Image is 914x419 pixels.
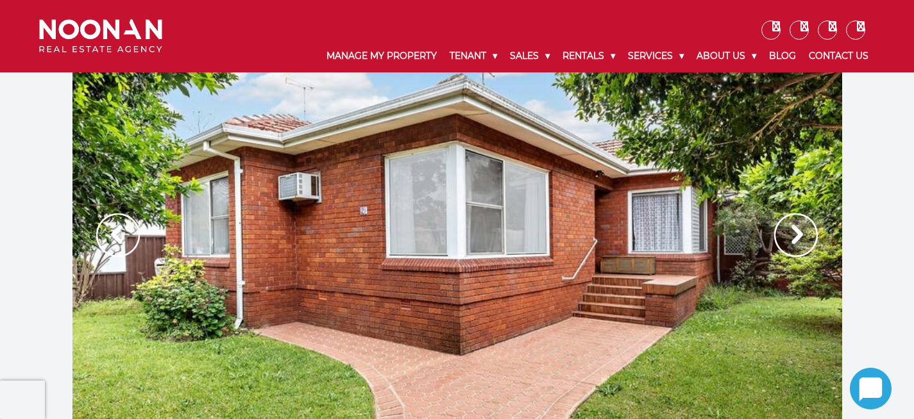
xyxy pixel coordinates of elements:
[802,40,875,72] a: Contact Us
[96,213,140,257] img: Arrow slider
[443,40,504,72] a: Tenant
[774,213,818,257] img: Arrow slider
[690,40,763,72] a: About Us
[39,19,162,53] img: Noonan Real Estate Agency
[504,40,556,72] a: Sales
[556,40,622,72] a: Rentals
[320,40,443,72] a: Manage My Property
[763,40,802,72] a: Blog
[622,40,690,72] a: Services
